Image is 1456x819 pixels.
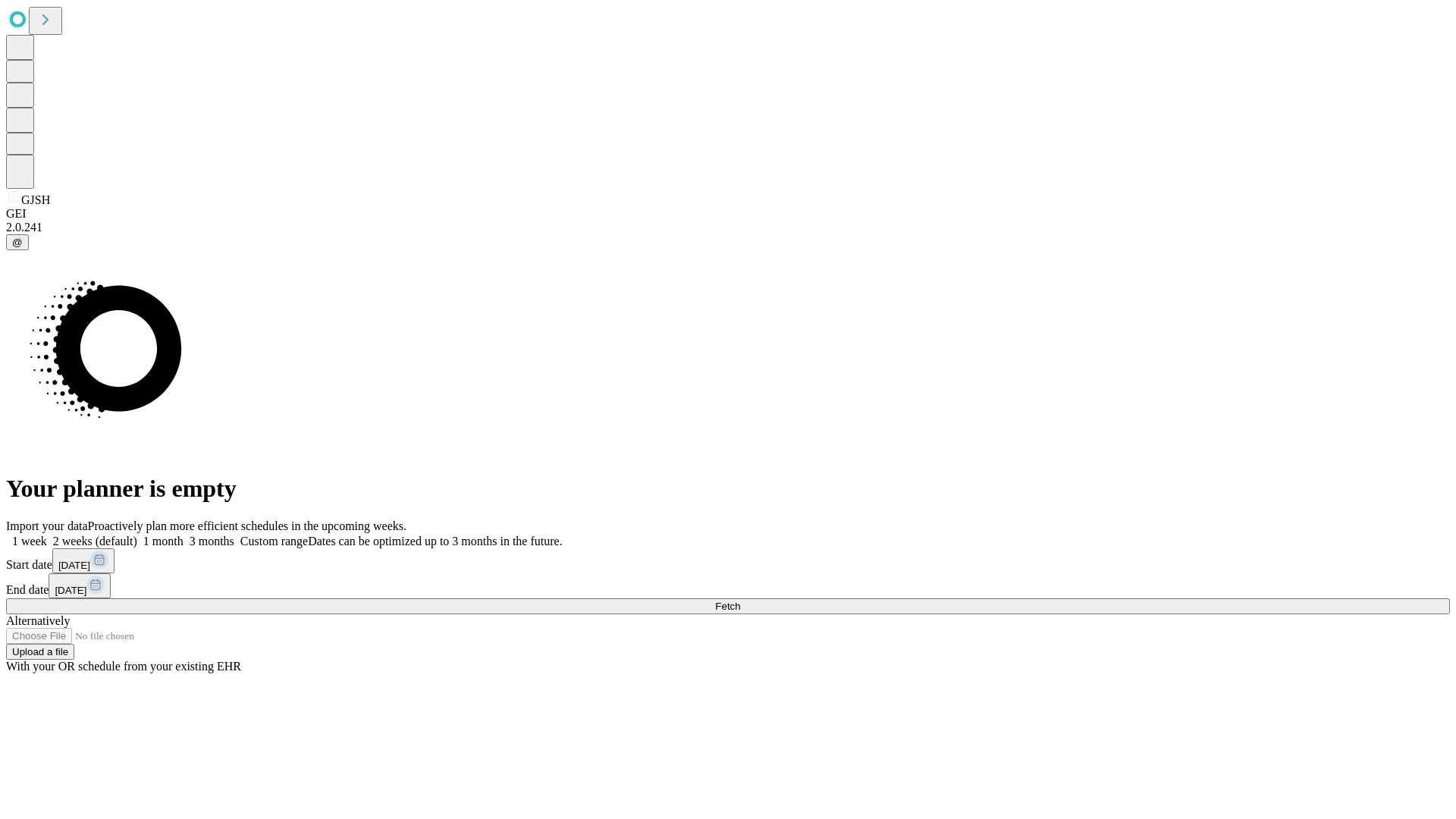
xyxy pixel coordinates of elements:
span: 3 months [190,535,234,548]
button: [DATE] [52,548,115,573]
button: Upload a file [6,644,74,660]
span: Proactively plan more efficient schedules in the upcoming weeks. [88,519,406,532]
span: @ [12,237,23,248]
span: Fetch [715,601,740,612]
span: GJSH [21,193,50,206]
div: End date [6,573,1450,598]
h1: Your planner is empty [6,475,1450,503]
button: [DATE] [49,573,111,598]
span: 1 month [143,535,184,548]
div: 2.0.241 [6,221,1450,234]
span: Import your data [6,519,88,532]
button: @ [6,234,29,250]
span: 1 week [12,535,47,548]
div: GEI [6,207,1450,221]
button: Fetch [6,598,1450,614]
span: 2 weeks (default) [53,535,137,548]
span: Custom range [240,535,308,548]
span: Alternatively [6,614,70,627]
span: [DATE] [55,585,86,596]
span: With your OR schedule from your existing EHR [6,660,241,673]
span: [DATE] [58,560,90,571]
span: Dates can be optimized up to 3 months in the future. [308,535,562,548]
div: Start date [6,548,1450,573]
